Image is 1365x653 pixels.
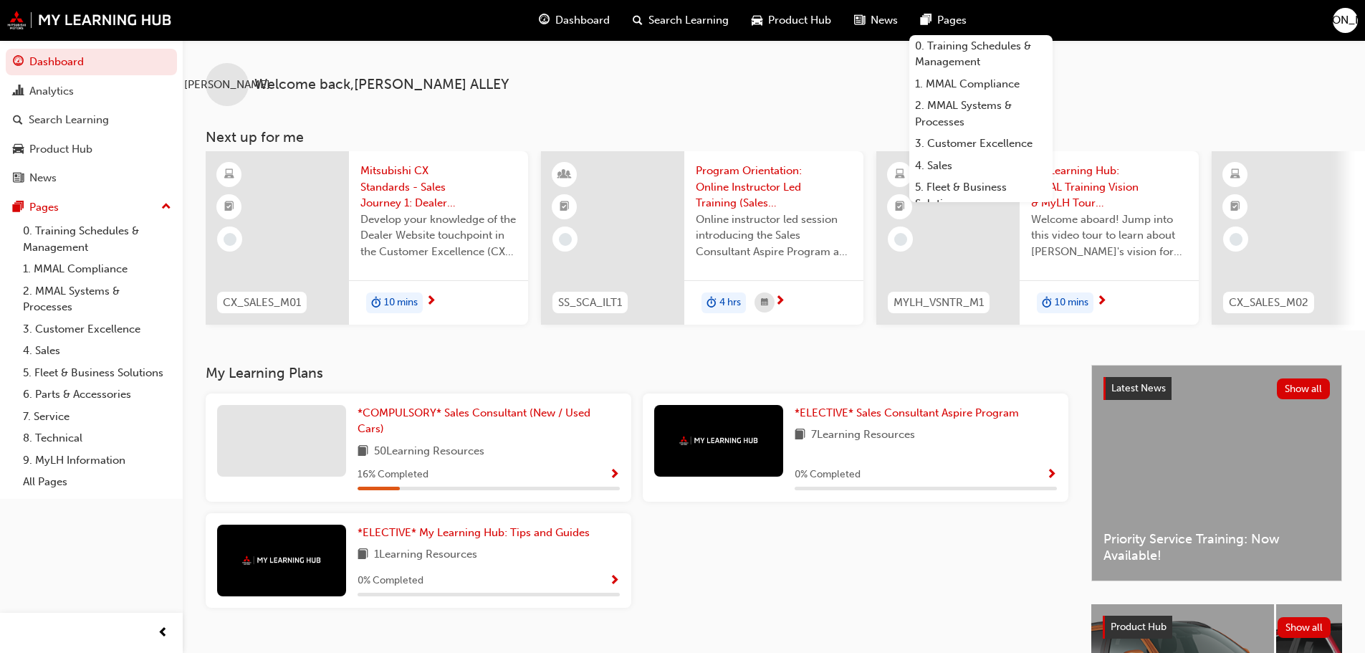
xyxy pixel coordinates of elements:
[560,198,570,216] span: booktick-icon
[560,166,570,184] span: learningResourceType_INSTRUCTOR_LED-icon
[775,295,785,308] span: next-icon
[17,258,177,280] a: 1. MMAL Compliance
[6,107,177,133] a: Search Learning
[183,129,1365,146] h3: Next up for me
[909,176,1053,214] a: 5. Fleet & Business Solutions
[17,340,177,362] a: 4. Sales
[1096,295,1107,308] span: next-icon
[854,11,865,29] span: news-icon
[360,211,517,260] span: Develop your knowledge of the Dealer Website touchpoint in the Customer Excellence (CX) Sales jou...
[6,165,177,191] a: News
[29,112,109,128] div: Search Learning
[1031,163,1187,211] span: My Learning Hub: MMAL Training Vision & MyLH Tour (Elective)
[609,466,620,484] button: Show Progress
[358,443,368,461] span: book-icon
[184,77,270,93] span: [PERSON_NAME]
[541,151,863,325] a: SS_SCA_ILT1Program Orientation: Online Instructor Led Training (Sales Consultant Aspire Program)O...
[6,136,177,163] a: Product Hub
[555,12,610,29] span: Dashboard
[158,624,168,642] span: prev-icon
[17,449,177,472] a: 9. MyLH Information
[909,155,1053,177] a: 4. Sales
[1230,233,1242,246] span: learningRecordVerb_NONE-icon
[358,546,368,564] span: book-icon
[17,427,177,449] a: 8. Technical
[358,467,428,483] span: 16 % Completed
[224,233,236,246] span: learningRecordVerb_NONE-icon
[13,56,24,69] span: guage-icon
[921,11,931,29] span: pages-icon
[384,295,418,311] span: 10 mins
[13,143,24,156] span: car-icon
[6,46,177,194] button: DashboardAnalyticsSearch LearningProduct HubNews
[358,525,595,541] a: *ELECTIVE* My Learning Hub: Tips and Guides
[17,280,177,318] a: 2. MMAL Systems & Processes
[1278,617,1331,638] button: Show all
[1230,166,1240,184] span: learningResourceType_ELEARNING-icon
[648,12,729,29] span: Search Learning
[559,233,572,246] span: learningRecordVerb_NONE-icon
[811,426,915,444] span: 7 Learning Resources
[358,573,423,589] span: 0 % Completed
[17,362,177,384] a: 5. Fleet & Business Solutions
[795,467,861,483] span: 0 % Completed
[843,6,909,35] a: news-iconNews
[761,294,768,312] span: calendar-icon
[426,295,436,308] span: next-icon
[1277,378,1331,399] button: Show all
[1111,621,1167,633] span: Product Hub
[795,426,805,444] span: book-icon
[895,166,905,184] span: learningResourceType_ELEARNING-icon
[374,546,477,564] span: 1 Learning Resources
[937,12,967,29] span: Pages
[374,443,484,461] span: 50 Learning Resources
[1111,382,1166,394] span: Latest News
[17,220,177,258] a: 0. Training Schedules & Management
[1103,531,1330,563] span: Priority Service Training: Now Available!
[1046,469,1057,482] span: Show Progress
[768,12,831,29] span: Product Hub
[909,6,978,35] a: pages-iconPages
[13,85,24,98] span: chart-icon
[1230,198,1240,216] span: booktick-icon
[909,95,1053,133] a: 2. MMAL Systems & Processes
[29,199,59,216] div: Pages
[206,365,1068,381] h3: My Learning Plans
[6,78,177,105] a: Analytics
[894,295,984,311] span: MYLH_VSNTR_M1
[17,471,177,493] a: All Pages
[358,526,590,539] span: *ELECTIVE* My Learning Hub: Tips and Guides
[1103,377,1330,400] a: Latest NewsShow all
[17,383,177,406] a: 6. Parts & Accessories
[6,194,177,221] button: Pages
[1091,365,1342,581] a: Latest NewsShow allPriority Service Training: Now Available!
[7,11,172,29] img: mmal
[358,405,620,437] a: *COMPULSORY* Sales Consultant (New / Used Cars)
[696,211,852,260] span: Online instructor led session introducing the Sales Consultant Aspire Program and outlining what ...
[29,83,74,100] div: Analytics
[13,114,23,127] span: search-icon
[696,163,852,211] span: Program Orientation: Online Instructor Led Training (Sales Consultant Aspire Program)
[609,575,620,588] span: Show Progress
[876,151,1199,325] a: MYLH_VSNTR_M1My Learning Hub: MMAL Training Vision & MyLH Tour (Elective)Welcome aboard! Jump int...
[740,6,843,35] a: car-iconProduct Hub
[254,77,509,93] span: Welcome back , [PERSON_NAME] ALLEY
[206,151,528,325] a: CX_SALES_M01Mitsubishi CX Standards - Sales Journey 1: Dealer WebsiteDevelop your knowledge of th...
[13,201,24,214] span: pages-icon
[621,6,740,35] a: search-iconSearch Learning
[909,73,1053,95] a: 1. MMAL Compliance
[909,133,1053,155] a: 3. Customer Excellence
[527,6,621,35] a: guage-iconDashboard
[633,11,643,29] span: search-icon
[224,198,234,216] span: booktick-icon
[1031,211,1187,260] span: Welcome aboard! Jump into this video tour to learn about [PERSON_NAME]'s vision for your learning...
[1229,295,1308,311] span: CX_SALES_M02
[360,163,517,211] span: Mitsubishi CX Standards - Sales Journey 1: Dealer Website
[223,295,301,311] span: CX_SALES_M01
[29,141,92,158] div: Product Hub
[358,406,590,436] span: *COMPULSORY* Sales Consultant (New / Used Cars)
[17,406,177,428] a: 7. Service
[1042,294,1052,313] span: duration-icon
[371,294,381,313] span: duration-icon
